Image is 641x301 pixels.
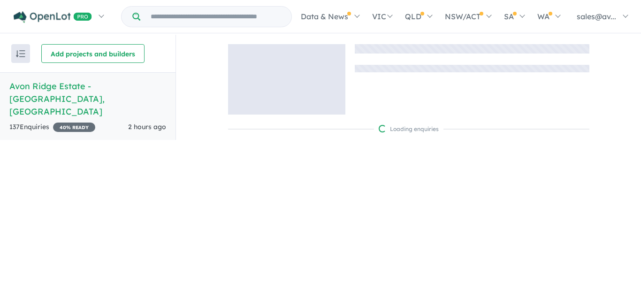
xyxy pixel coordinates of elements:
[41,44,145,63] button: Add projects and builders
[379,124,439,134] div: Loading enquiries
[142,7,290,27] input: Try estate name, suburb, builder or developer
[16,50,25,57] img: sort.svg
[53,123,95,132] span: 40 % READY
[128,123,166,131] span: 2 hours ago
[9,122,95,133] div: 137 Enquir ies
[9,80,166,118] h5: Avon Ridge Estate - [GEOGRAPHIC_DATA] , [GEOGRAPHIC_DATA]
[577,12,616,21] span: sales@av...
[14,11,92,23] img: Openlot PRO Logo White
